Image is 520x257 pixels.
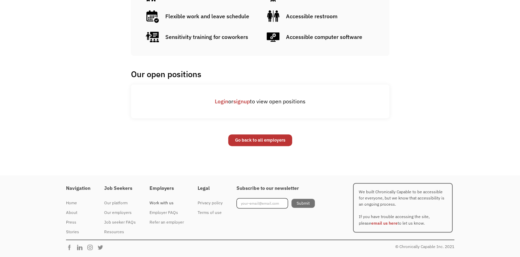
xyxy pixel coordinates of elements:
[198,208,223,217] a: Terms of use
[104,227,136,237] a: Resources
[76,244,87,251] img: Chronically Capable Linkedin Page
[150,208,184,217] a: Employer FAQs
[97,244,107,251] img: Chronically Capable Twitter Page
[371,220,398,226] a: email us here
[66,244,76,251] img: Chronically Capable Facebook Page
[66,218,90,226] div: Press
[198,198,223,208] a: Privacy policy
[104,217,136,227] a: Job seeker FAQs
[104,198,136,208] a: Our platform
[66,198,90,208] a: Home
[66,185,90,192] h4: Navigation
[104,208,136,217] div: Our employers
[66,208,90,217] a: About
[66,217,90,227] a: Press
[198,208,223,217] div: Terms of use
[236,198,288,208] input: your-email@email.com
[66,208,90,217] div: About
[104,185,136,192] h4: Job Seekers
[165,33,248,41] div: Sensitivity training for coworkers
[66,227,90,237] a: Stories
[286,33,362,41] div: Accessible computer software
[104,208,136,217] a: Our employers
[131,97,389,105] div: or to view open positions
[87,244,97,251] img: Chronically Capable Instagram Page
[150,218,184,226] div: Refer an employer
[291,199,315,208] input: Submit
[233,98,250,105] a: signup
[395,243,454,251] div: © Chronically Capable Inc. 2021
[236,185,315,192] h4: Subscribe to our newsletter
[236,198,315,208] form: Footer Newsletter
[150,208,184,217] div: Employer FAQs
[165,12,249,20] div: Flexible work and leave schedule
[215,98,228,105] a: Login
[104,218,136,226] div: Job seeker FAQs
[150,185,184,192] h4: Employers
[353,183,453,233] p: We built Chronically Capable to be accessible for everyone, but we know that accessibility is an ...
[198,185,223,192] h4: Legal
[150,217,184,227] a: Refer an employer
[150,198,184,208] a: Work with us
[228,134,292,146] a: Go back to all employers
[131,69,387,79] h1: Our open positions
[286,12,338,20] div: Accessible restroom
